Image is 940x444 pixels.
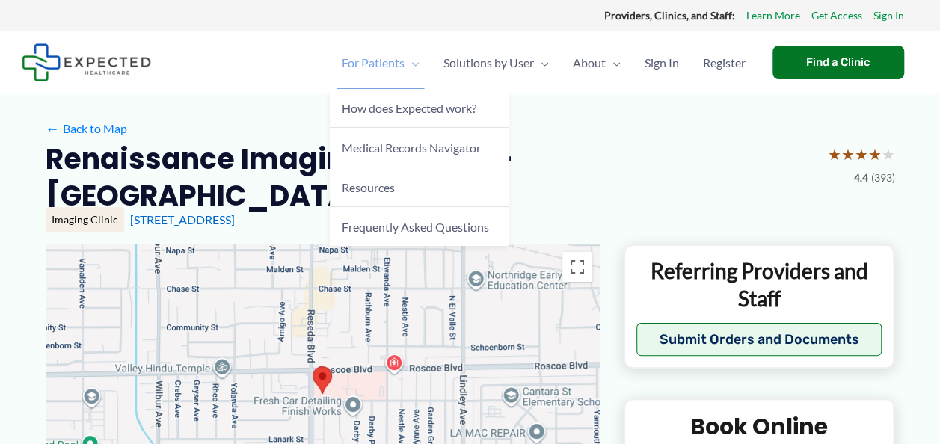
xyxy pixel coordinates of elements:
div: Imaging Clinic [46,207,124,232]
img: Expected Healthcare Logo - side, dark font, small [22,43,151,81]
button: Submit Orders and Documents [636,323,882,356]
a: How does Expected work? [330,89,509,129]
span: Frequently Asked Questions [342,220,489,234]
a: Find a Clinic [772,46,904,79]
span: About [573,37,606,89]
a: Sign In [873,6,904,25]
span: Menu Toggle [405,37,420,89]
span: ★ [882,141,895,168]
strong: Providers, Clinics, and Staff: [604,9,735,22]
a: Solutions by UserMenu Toggle [431,37,561,89]
span: Register [703,37,746,89]
a: For PatientsMenu Toggle [330,37,431,89]
span: ★ [841,141,855,168]
span: ← [46,121,60,135]
nav: Primary Site Navigation [330,37,758,89]
a: Sign In [633,37,691,89]
button: Toggle fullscreen view [562,252,592,282]
a: Get Access [811,6,862,25]
span: Medical Records Navigator [342,141,481,155]
span: Menu Toggle [534,37,549,89]
a: Register [691,37,758,89]
h2: Renaissance Imaging Centers – [GEOGRAPHIC_DATA] [46,141,816,215]
span: For Patients [342,37,405,89]
span: Sign In [645,37,679,89]
span: ★ [828,141,841,168]
a: Resources [330,167,509,207]
p: Referring Providers and Staff [636,257,882,312]
span: Menu Toggle [606,37,621,89]
a: Medical Records Navigator [330,128,509,167]
a: ←Back to Map [46,117,127,140]
span: Resources [342,180,395,194]
a: AboutMenu Toggle [561,37,633,89]
span: ★ [868,141,882,168]
a: Frequently Asked Questions [330,207,509,246]
span: (393) [871,168,895,188]
a: Learn More [746,6,800,25]
span: Solutions by User [443,37,534,89]
a: [STREET_ADDRESS] [130,212,235,226]
h2: Book Online [637,412,882,441]
span: ★ [855,141,868,168]
span: 4.4 [854,168,868,188]
span: How does Expected work? [342,101,476,115]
